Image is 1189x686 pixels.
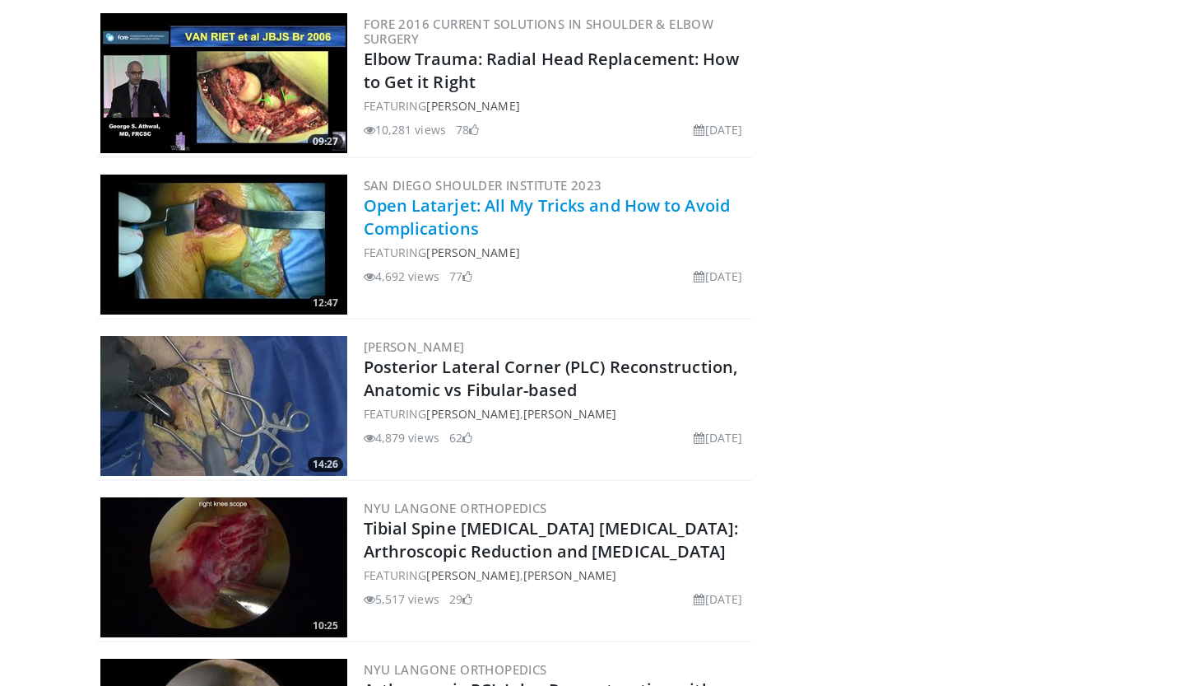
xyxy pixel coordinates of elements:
li: [DATE] [694,590,742,608]
a: FORE 2016 Current Solutions in Shoulder & Elbow Surgery [364,16,714,47]
a: Posterior Lateral Corner (PLC) Reconstruction, Anatomic vs Fibular-based [364,356,738,401]
li: 78 [456,121,479,138]
a: Open Latarjet: All My Tricks and How to Avoid Complications [364,194,731,240]
div: FEATURING [364,244,750,261]
a: [PERSON_NAME] [523,567,616,583]
a: [PERSON_NAME] [426,406,519,422]
img: 1cefb3f3-a833-4bd4-bcff-5d854dc5e140.300x170_q85_crop-smart_upscale.jpg [100,336,347,476]
a: Elbow Trauma: Radial Head Replacement: How to Get it Right [364,48,739,93]
img: 1142dadb-6805-4990-8e3a-48b1a23f7910.300x170_q85_crop-smart_upscale.jpg [100,175,347,315]
div: FEATURING [364,97,750,114]
li: 77 [449,268,472,285]
li: [DATE] [694,268,742,285]
a: [PERSON_NAME] [364,338,465,355]
li: 10,281 views [364,121,446,138]
img: 29010979-0657-4bd8-8675-6aa1a1cc4159.300x170_q85_crop-smart_upscale.jpg [100,13,347,153]
span: 14:26 [308,457,343,472]
li: 4,692 views [364,268,439,285]
span: 12:47 [308,296,343,310]
li: 5,517 views [364,590,439,608]
li: [DATE] [694,429,742,446]
li: [DATE] [694,121,742,138]
a: San Diego Shoulder Institute 2023 [364,177,602,194]
img: 723dcef8-3c82-4b1d-ad19-232306dcf1be.300x170_q85_crop-smart_upscale.jpg [100,497,347,637]
a: 14:26 [100,336,347,476]
li: 4,879 views [364,429,439,446]
a: 09:27 [100,13,347,153]
a: [PERSON_NAME] [426,245,519,260]
a: 10:25 [100,497,347,637]
a: Tibial Spine [MEDICAL_DATA] [MEDICAL_DATA]: Arthroscopic Reduction and [MEDICAL_DATA] [364,517,738,562]
span: 09:27 [308,134,343,149]
li: 29 [449,590,472,608]
a: [PERSON_NAME] [523,406,616,422]
span: 10:25 [308,618,343,633]
li: 62 [449,429,472,446]
a: NYU Langone Orthopedics [364,661,547,678]
a: [PERSON_NAME] [426,98,519,114]
a: [PERSON_NAME] [426,567,519,583]
a: NYU Langone Orthopedics [364,500,547,516]
div: FEATURING , [364,405,750,422]
a: 12:47 [100,175,347,315]
div: FEATURING , [364,567,750,584]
